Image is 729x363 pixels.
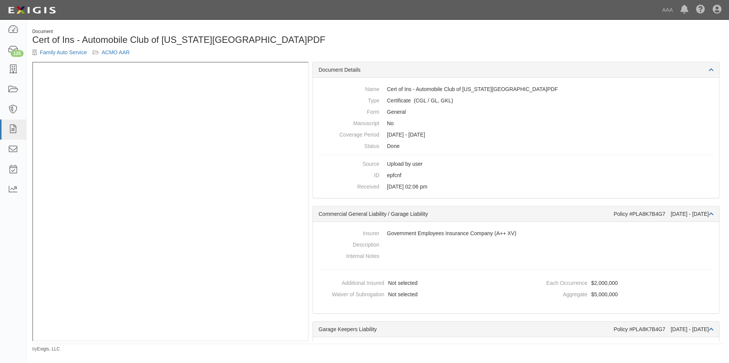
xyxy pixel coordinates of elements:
dt: Received [319,181,379,190]
small: by [32,346,60,352]
dd: [DATE] - [DATE] [319,129,713,140]
a: AAA [658,2,677,17]
dd: Cert of Ins - Automobile Club of [US_STATE][GEOGRAPHIC_DATA]PDF [319,83,713,95]
dd: Government Employees Insurance Company (A++ XV) [319,228,713,239]
div: Document Details [313,62,719,78]
dt: Each Occurrence [519,277,587,287]
dt: Waiver of Subrogation [316,289,384,298]
div: Policy #PLA8K7B4G7 [DATE] - [DATE] [614,325,713,333]
a: ACMO AAR [102,49,130,55]
dt: ID [319,170,379,179]
dt: Name [319,83,379,93]
dd: $2,000,000 [519,277,716,289]
div: Garage Keepers Liability [319,325,614,333]
dd: [DATE] 02:06 pm [319,181,713,192]
dt: Source [319,158,379,168]
dt: Coverage Period [319,129,379,138]
dd: General [319,106,713,118]
a: Exigis, LLC [37,346,60,352]
dt: Status [319,140,379,150]
img: logo-5460c22ac91f19d4615b14bd174203de0afe785f0fc80cf4dbbc73dc1793850b.png [6,3,58,17]
dd: Done [319,140,713,152]
dt: Aggregate [519,289,587,298]
a: Family Auto Service [40,49,87,55]
dd: $5,000,000 [519,289,716,300]
dt: Manuscript [319,118,379,127]
dt: Description [319,239,379,248]
div: Policy #PLA8K7B4G7 [DATE] - [DATE] [614,210,713,218]
i: Help Center - Complianz [696,5,705,14]
dd: epfcnf [319,170,713,181]
h1: Cert of Ins - Automobile Club of [US_STATE][GEOGRAPHIC_DATA]PDF [32,35,372,45]
dd: Commercial General Liability / Garage Liability Garage Keepers Liability [319,95,713,106]
div: Commercial General Liability / Garage Liability [319,210,614,218]
dt: Form [319,106,379,116]
div: 125 [11,50,24,57]
dt: Internal Notes [319,250,379,260]
dd: No [319,118,713,129]
dd: Not selected [316,277,513,289]
dd: Upload by user [319,158,713,170]
dt: Insurer [319,228,379,237]
dt: Type [319,95,379,104]
dt: Additional Insured [316,277,384,287]
dd: Not selected [316,289,513,300]
div: Document [32,28,372,35]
